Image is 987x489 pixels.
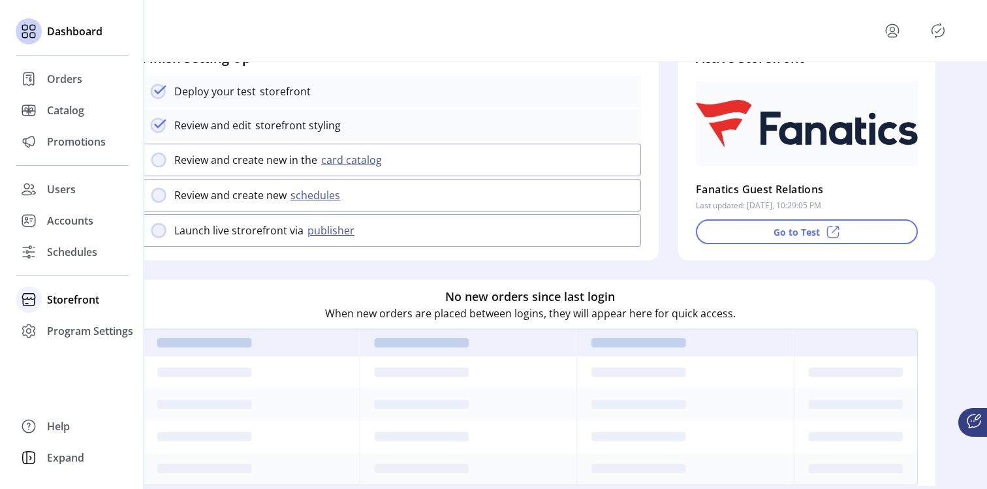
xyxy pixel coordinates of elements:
[317,152,390,168] button: card catalog
[47,134,106,150] span: Promotions
[882,20,903,41] button: menu
[47,71,82,87] span: Orders
[325,306,736,321] p: When new orders are placed between logins, they will appear here for quick access.
[696,219,918,244] button: Go to Test
[174,152,317,168] p: Review and create new in the
[696,179,824,200] p: Fanatics Guest Relations
[47,24,102,39] span: Dashboard
[256,84,311,99] p: storefront
[47,244,97,260] span: Schedules
[47,292,99,308] span: Storefront
[287,187,348,203] button: schedules
[174,223,304,238] p: Launch live strorefront via
[445,288,615,306] h6: No new orders since last login
[47,213,93,229] span: Accounts
[696,200,821,212] p: Last updated: [DATE], 10:29:05 PM
[251,118,341,133] p: storefront styling
[304,223,362,238] button: publisher
[47,418,70,434] span: Help
[928,20,948,41] button: Publisher Panel
[47,103,84,118] span: Catalog
[47,450,84,465] span: Expand
[47,181,76,197] span: Users
[174,84,256,99] p: Deploy your test
[174,187,287,203] p: Review and create new
[47,323,133,339] span: Program Settings
[174,118,251,133] p: Review and edit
